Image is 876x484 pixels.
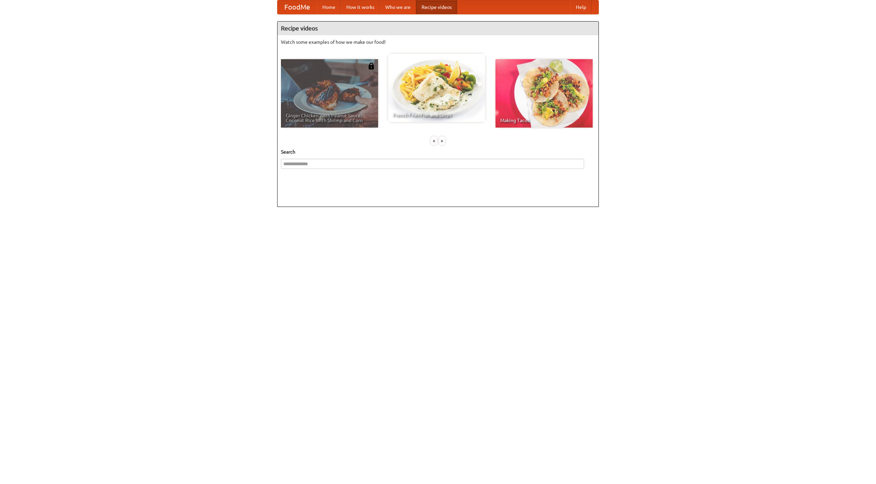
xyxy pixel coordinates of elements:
span: Making Tacos [500,118,588,123]
h5: Search [281,148,595,155]
div: « [431,136,437,145]
p: Watch some examples of how we make our food! [281,39,595,45]
span: French Fries Fish and Chips [393,113,480,117]
h4: Recipe videos [278,22,598,35]
div: » [439,136,445,145]
a: Making Tacos [495,59,593,128]
a: Home [317,0,341,14]
a: Recipe videos [416,0,457,14]
a: French Fries Fish and Chips [388,54,485,122]
a: Help [570,0,592,14]
a: How it works [341,0,380,14]
img: 483408.png [368,63,375,69]
a: Who we are [380,0,416,14]
a: FoodMe [278,0,317,14]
